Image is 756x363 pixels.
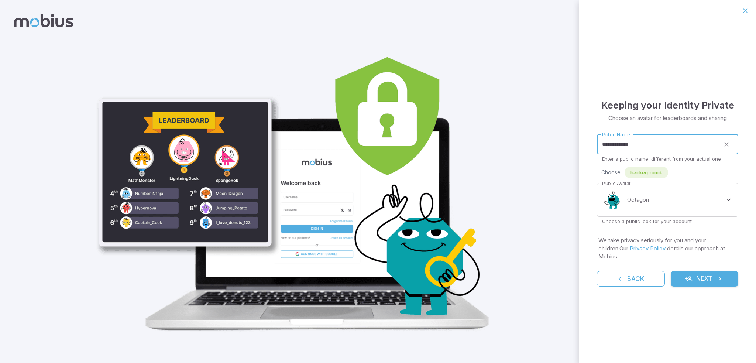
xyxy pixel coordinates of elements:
[625,169,668,176] span: hackerpromik
[601,167,738,178] div: Choose:
[671,271,739,287] button: Next
[627,196,649,204] p: Octagon
[608,114,727,122] p: Choose an avatar for leaderboards and sharing
[720,138,733,151] button: clear
[598,236,737,261] p: We take privacy seriously for you and your children. Our details our approach at Mobius.
[602,131,630,138] label: Public Name
[602,155,733,162] p: Enter a public name, different from your actual one
[630,245,666,252] a: Privacy Policy
[602,180,630,187] label: Public Avatar
[625,167,668,178] div: hackerpromik
[601,98,734,113] h4: Keeping your Identity Private
[92,22,499,339] img: parent_3-illustration
[602,218,733,225] p: Choose a public look for your account
[602,189,624,211] img: octagon.svg
[597,271,665,287] button: Back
